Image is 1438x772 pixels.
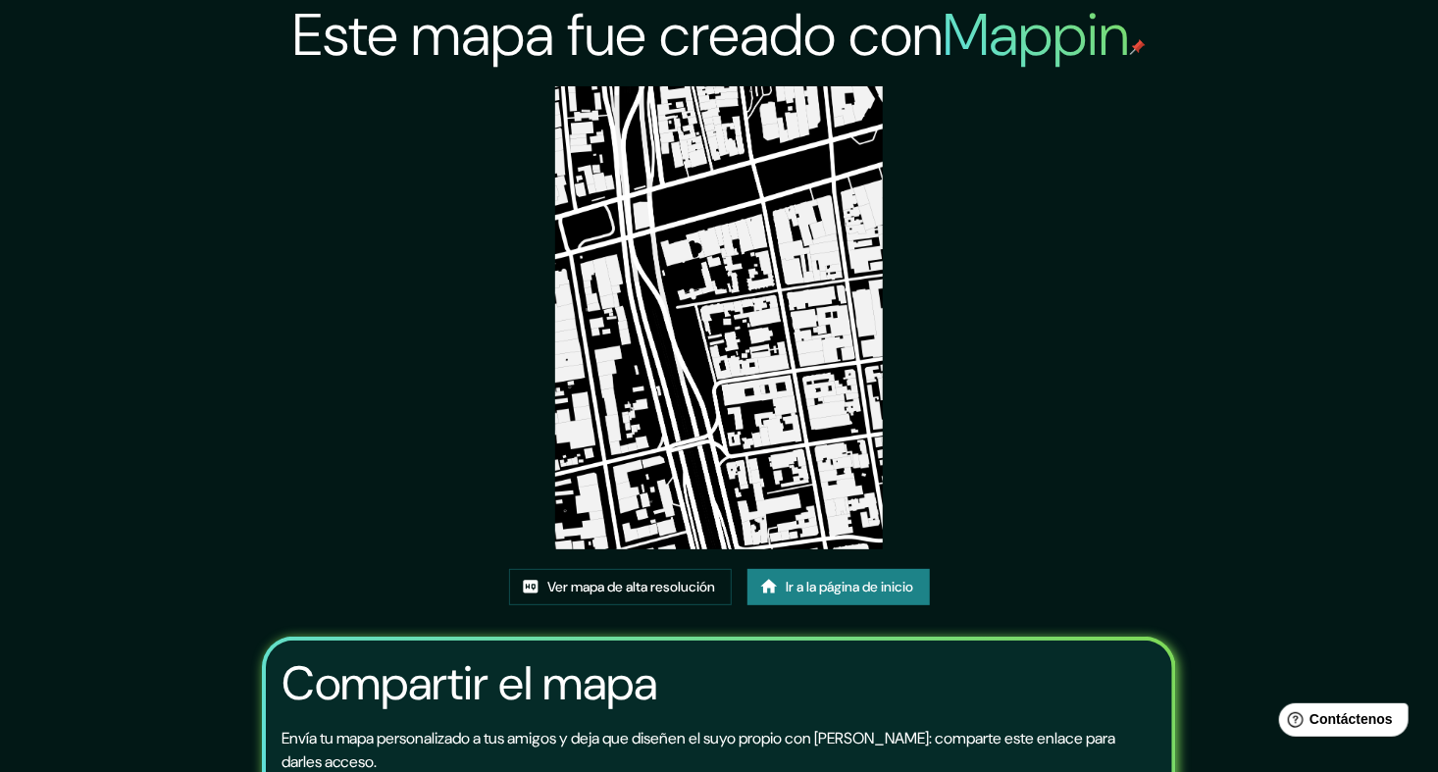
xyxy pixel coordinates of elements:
font: Ver mapa de alta resolución [548,575,716,599]
img: created-map [555,86,883,549]
a: Ver mapa de alta resolución [509,569,732,605]
h3: Compartir el mapa [282,656,658,711]
img: mappin-pin [1130,39,1146,55]
a: Ir a la página de inicio [747,569,930,605]
font: Ir a la página de inicio [787,575,914,599]
iframe: Help widget launcher [1263,695,1416,750]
